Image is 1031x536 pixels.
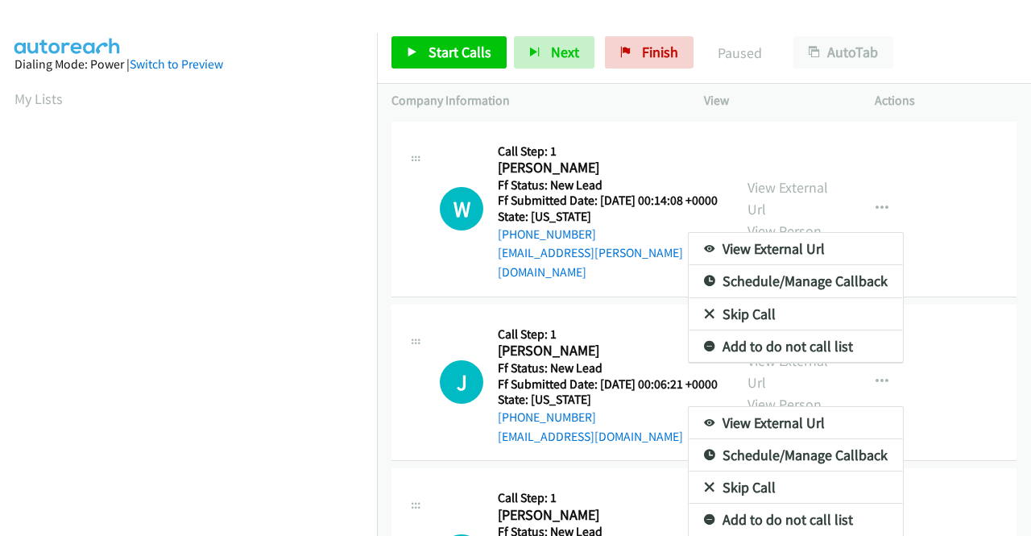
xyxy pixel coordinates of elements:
a: Skip Call [689,298,903,330]
div: Dialing Mode: Power | [14,55,362,74]
a: Switch to Preview [130,56,223,72]
a: My Lists [14,89,63,108]
a: Add to do not call list [689,504,903,536]
a: Add to do not call list [689,330,903,363]
a: Skip Call [689,472,903,504]
a: View External Url [689,233,903,265]
a: Schedule/Manage Callback [689,439,903,472]
a: Schedule/Manage Callback [689,265,903,297]
a: View External Url [689,407,903,439]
